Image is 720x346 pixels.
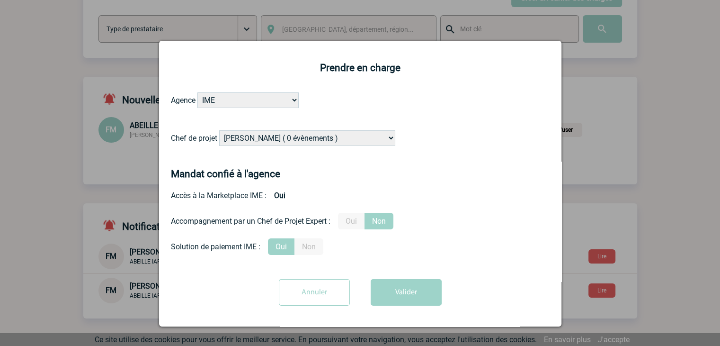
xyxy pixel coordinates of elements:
[371,279,442,306] button: Valider
[171,62,550,73] h2: Prendre en charge
[267,187,293,204] b: Oui
[268,238,294,255] label: Oui
[294,238,323,255] label: Non
[171,213,550,229] div: Prestation payante
[171,238,550,255] div: Conformité aux process achat client, Prise en charge de la facturation, Mutualisation de plusieur...
[171,187,550,204] div: Accès à la Marketplace IME :
[171,134,217,143] label: Chef de projet
[338,213,364,229] label: Oui
[171,96,196,105] label: Agence
[171,217,330,226] div: Accompagnement par un Chef de Projet Expert :
[364,213,393,229] label: Non
[279,279,350,306] input: Annuler
[171,168,280,180] h4: Mandat confié à l'agence
[171,242,260,251] div: Solution de paiement IME :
